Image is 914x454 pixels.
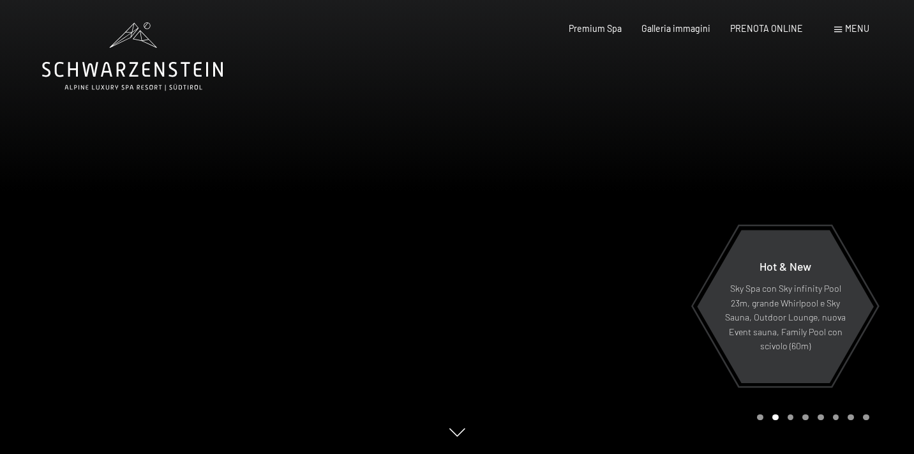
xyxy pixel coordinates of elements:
[730,23,803,34] a: PRENOTA ONLINE
[772,414,779,421] div: Carousel Page 2 (Current Slide)
[569,23,622,34] a: Premium Spa
[863,414,869,421] div: Carousel Page 8
[757,414,763,421] div: Carousel Page 1
[845,23,869,34] span: Menu
[833,414,839,421] div: Carousel Page 6
[848,414,854,421] div: Carousel Page 7
[724,282,846,354] p: Sky Spa con Sky infinity Pool 23m, grande Whirlpool e Sky Sauna, Outdoor Lounge, nuova Event saun...
[760,259,811,273] span: Hot & New
[788,414,794,421] div: Carousel Page 3
[641,23,710,34] a: Galleria immagini
[818,414,824,421] div: Carousel Page 5
[753,414,869,421] div: Carousel Pagination
[696,229,874,384] a: Hot & New Sky Spa con Sky infinity Pool 23m, grande Whirlpool e Sky Sauna, Outdoor Lounge, nuova ...
[802,414,809,421] div: Carousel Page 4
